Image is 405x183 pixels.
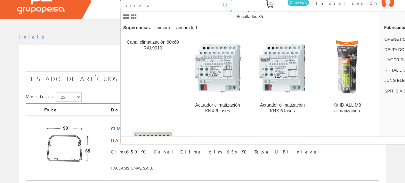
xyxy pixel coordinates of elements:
[19,34,46,39] a: Inicio
[255,129,309,183] img: Equipo climatización techo 1150W 230V
[126,129,180,183] img: Actuador climatización KNX 6. fases
[26,71,123,86] a: Listado de artículos
[108,104,379,116] th: Datos
[250,34,314,121] a: Actuador climatización KNX 6 fases Actuador climatización KNX 6 fases
[236,14,263,19] span: Resultados:
[111,123,377,135] span: CLMU65090
[42,104,108,116] th: Foto
[26,55,379,68] h1: climatización
[44,123,92,171] img: Foto artículo Clmu65090 Canal Clima.clm 65x90 Tapa U Bl.nieve (150x150)
[255,102,309,114] div: Actuador climatización KNX 6 fases
[111,163,377,173] span: HAGER SISTEMAS, S.A.U.
[248,9,291,15] span: Pedido actual
[56,92,82,102] select: Mostrar
[174,22,199,34] div: aircom led
[154,22,172,34] div: aircom
[315,34,379,121] a: Kit ID-ALL M8 climatización Kit ID-ALL M8 climatización
[121,34,185,121] a: Canal climatización 60x60 RAL9010
[255,41,309,95] img: Actuador climatización KNX 6 fases
[190,129,245,183] img: Equipo climatización techo 1550W 230V
[320,128,374,183] img: Equipo climatización techo 820W 230V
[111,146,377,158] span: Clmu65090 Canal Clima.clm 65x90 Tapa U Bl.nieve
[26,92,82,102] label: Mostrar
[320,102,374,114] div: Kit ID-ALL M8 climatización
[190,41,245,95] img: Actuador climatización KNX 6 fases
[121,23,153,32] div: Sugerencias:
[334,39,360,97] img: Kit ID-ALL M8 climatización
[190,102,245,114] div: Actuador climatización KNX 6 fases
[111,135,377,146] span: HAGE8018
[185,34,250,121] a: Actuador climatización KNX 6 fases Actuador climatización KNX 6 fases
[258,14,263,19] span: 35
[126,39,180,51] div: Canal climatización 60x60 RAL9010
